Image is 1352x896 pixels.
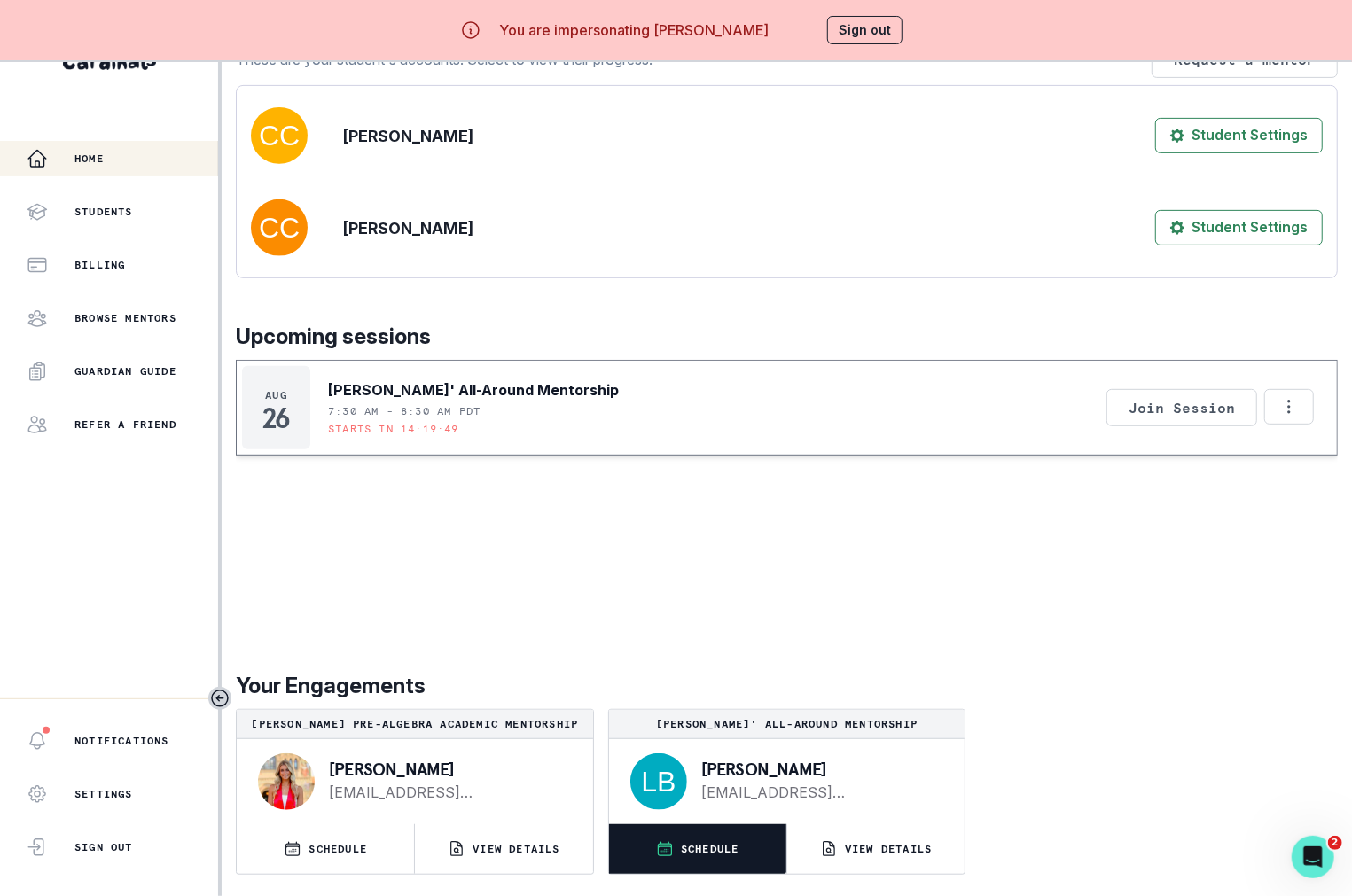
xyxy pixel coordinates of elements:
button: Join Session [1106,389,1257,426]
button: VIEW DETAILS [787,824,965,874]
p: [PERSON_NAME] [329,760,565,778]
button: Toggle sidebar [208,687,231,710]
p: Your Engagements [236,670,1338,702]
p: [PERSON_NAME]' All-Around Mentorship [328,379,619,401]
a: [EMAIL_ADDRESS][DOMAIN_NAME] [701,782,937,803]
p: VIEW DETAILS [845,842,932,856]
p: Browse Mentors [74,311,176,325]
button: Student Settings [1155,118,1323,153]
p: SCHEDULE [681,842,739,856]
button: SCHEDULE [609,824,786,874]
span: 2 [1328,836,1342,850]
p: SCHEDULE [309,842,367,856]
p: You are impersonating [PERSON_NAME] [499,19,769,41]
p: [PERSON_NAME] Pre-Algebra Academic Mentorship [244,717,586,731]
p: Sign Out [74,840,133,854]
p: [PERSON_NAME] [343,124,473,148]
p: Refer a friend [74,417,176,432]
p: Notifications [74,734,169,748]
p: Starts in 14:19:49 [328,422,459,436]
p: 7:30 AM - 8:30 AM PDT [328,404,481,418]
img: svg [630,753,687,810]
button: VIEW DETAILS [415,824,592,874]
a: [EMAIL_ADDRESS][DOMAIN_NAME] [329,782,565,803]
p: Home [74,152,104,166]
p: Guardian Guide [74,364,176,378]
p: [PERSON_NAME] [343,216,473,240]
p: Aug [265,388,287,402]
p: Settings [74,787,133,801]
p: Billing [74,258,125,272]
button: Student Settings [1155,210,1323,245]
p: Students [74,205,133,219]
img: svg [251,107,308,164]
img: svg [251,199,308,256]
p: [PERSON_NAME] [701,760,937,778]
p: [PERSON_NAME]' All-Around Mentorship [616,717,958,731]
button: Sign out [827,16,903,44]
p: VIEW DETAILS [473,842,559,856]
button: Options [1264,389,1314,425]
p: Upcoming sessions [236,321,1338,353]
p: 26 [262,409,290,427]
iframe: Intercom live chat [1292,836,1334,878]
button: SCHEDULE [237,824,414,874]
